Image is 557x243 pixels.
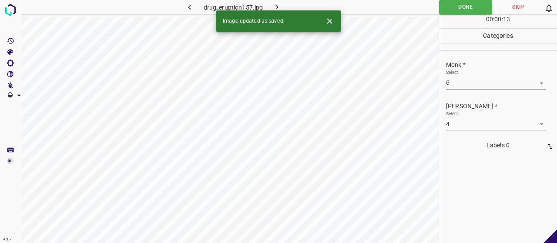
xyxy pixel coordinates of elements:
[439,29,557,43] p: Categories
[446,77,546,89] div: 6
[446,118,546,130] div: 6
[223,17,285,25] span: Image updated as saved.
[486,15,493,24] p: 00
[503,15,510,24] p: 13
[446,102,557,111] p: [PERSON_NAME] *
[322,13,338,29] button: Close
[1,236,14,243] div: 4.3.7
[446,69,458,76] label: Select
[204,2,263,14] h6: drug_eruption157.jpg
[486,15,510,28] div: : :
[3,2,18,18] img: logo
[446,110,458,117] label: Select
[494,15,501,24] p: 00
[446,60,557,70] p: Monk *
[442,138,554,153] p: Labels 0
